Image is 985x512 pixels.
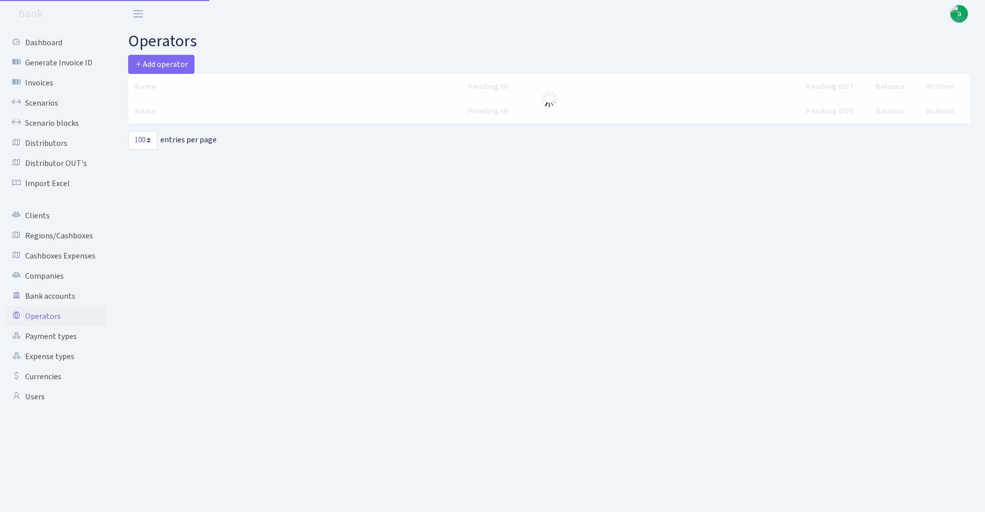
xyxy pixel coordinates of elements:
a: Operators [5,306,106,326]
span: Add operator [135,59,188,70]
a: Clients [5,206,106,226]
a: a [950,5,968,23]
label: entries per page [128,131,217,150]
a: Distributor OUT's [5,153,106,174]
a: Regions/Cashboxes [5,226,106,246]
span: operators [128,30,197,53]
button: Toggle navigation [126,6,151,22]
a: Bank accounts [5,286,106,306]
a: Scenario blocks [5,113,106,133]
a: Add operator [128,55,194,74]
a: Scenarios [5,93,106,113]
img: Processing... [541,91,557,107]
a: Currencies [5,367,106,387]
a: Cashboxes Expenses [5,246,106,266]
a: Dashboard [5,33,106,53]
select: entries per page [128,131,157,150]
a: Expense types [5,347,106,367]
a: Companies [5,266,106,286]
a: Distributors [5,133,106,153]
a: Payment types [5,326,106,347]
a: Users [5,387,106,407]
a: Generate Invoice ID [5,53,106,73]
a: Invoices [5,73,106,93]
a: Import Excel [5,174,106,194]
img: admin user [950,5,968,23]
